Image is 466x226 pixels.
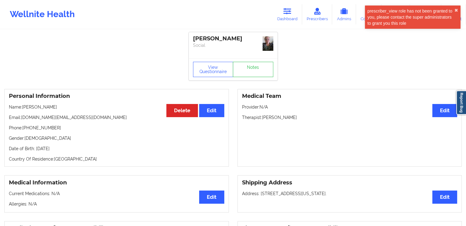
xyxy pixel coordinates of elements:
[9,125,224,131] p: Phone: [PHONE_NUMBER]
[242,104,457,110] p: Provider: N/A
[9,156,224,162] p: Country Of Residence: [GEOGRAPHIC_DATA]
[193,42,273,48] p: Social
[456,91,466,115] a: Report Bug
[193,35,273,42] div: [PERSON_NAME]
[9,93,224,100] h3: Personal Information
[263,36,273,51] img: 1116bda5-1650-4c2e-ad54-c1af7eac35ae_c1dccc9d-d884-40dc-a906-34d1b250cc0c1000000200.jpg
[432,191,457,204] button: Edit
[454,8,458,13] button: close
[9,114,224,120] p: Email: [DOMAIN_NAME][EMAIL_ADDRESS][DOMAIN_NAME]
[233,62,273,77] a: Notes
[367,8,454,26] div: prescriber_view role has not been granted to you, please contact the super administrators to gran...
[432,104,457,117] button: Edit
[166,104,198,117] button: Delete
[242,114,457,120] p: Therapist: [PERSON_NAME]
[9,201,224,207] p: Allergies: N/A
[242,93,457,100] h3: Medical Team
[199,104,224,117] button: Edit
[9,135,224,141] p: Gender: [DEMOGRAPHIC_DATA]
[9,179,224,186] h3: Medical Information
[193,62,233,77] button: View Questionnaire
[199,191,224,204] button: Edit
[9,191,224,197] p: Current Medications: N/A
[332,4,356,24] a: Admins
[242,179,457,186] h3: Shipping Address
[242,191,457,197] p: Address: [STREET_ADDRESS][US_STATE].
[273,4,302,24] a: Dashboard
[302,4,332,24] a: Prescribers
[356,4,381,24] a: Coaches
[9,146,224,152] p: Date of Birth: [DATE]
[9,104,224,110] p: Name: [PERSON_NAME]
